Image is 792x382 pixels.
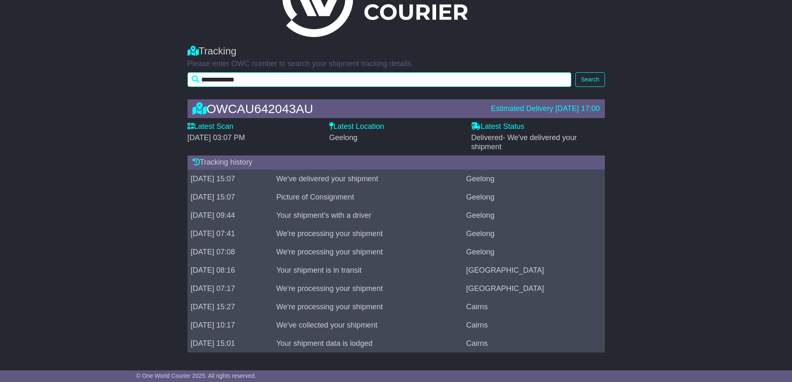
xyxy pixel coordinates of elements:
[188,279,273,298] td: [DATE] 07:17
[329,133,358,142] span: Geelong
[188,133,245,142] span: [DATE] 03:07 PM
[463,188,604,206] td: Geelong
[188,59,605,69] p: Please enter OWC number to search your shipment tracking details.
[463,243,604,261] td: Geelong
[273,170,463,188] td: We've delivered your shipment
[273,243,463,261] td: We're processing your shipment
[273,261,463,279] td: Your shipment is in transit
[188,188,273,206] td: [DATE] 15:07
[188,224,273,243] td: [DATE] 07:41
[188,102,487,116] div: OWCAU642043AU
[273,188,463,206] td: Picture of Consignment
[188,155,605,170] div: Tracking history
[188,122,234,131] label: Latest Scan
[463,261,604,279] td: [GEOGRAPHIC_DATA]
[329,122,384,131] label: Latest Location
[471,133,577,151] span: - We've delivered your shipment
[463,170,604,188] td: Geelong
[188,206,273,224] td: [DATE] 09:44
[188,334,273,352] td: [DATE] 15:01
[491,104,600,113] div: Estimated Delivery [DATE] 17:00
[273,334,463,352] td: Your shipment data is lodged
[273,298,463,316] td: We're processing your shipment
[463,279,604,298] td: [GEOGRAPHIC_DATA]
[463,334,604,352] td: Cairns
[136,372,257,379] span: © One World Courier 2025. All rights reserved.
[273,279,463,298] td: We're processing your shipment
[273,316,463,334] td: We've collected your shipment
[188,243,273,261] td: [DATE] 07:08
[471,133,577,151] span: Delivered
[575,72,604,87] button: Search
[188,45,605,57] div: Tracking
[188,316,273,334] td: [DATE] 10:17
[188,261,273,279] td: [DATE] 08:16
[273,224,463,243] td: We're processing your shipment
[471,122,524,131] label: Latest Status
[188,170,273,188] td: [DATE] 15:07
[463,224,604,243] td: Geelong
[463,316,604,334] td: Cairns
[273,206,463,224] td: Your shipment's with a driver
[463,298,604,316] td: Cairns
[188,298,273,316] td: [DATE] 15:27
[463,206,604,224] td: Geelong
